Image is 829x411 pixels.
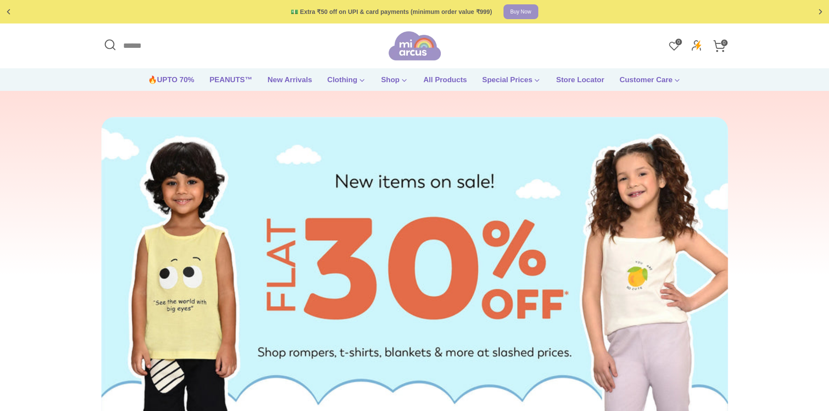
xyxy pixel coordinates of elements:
[321,74,373,91] a: Clothing
[613,74,688,91] a: Customer Care
[550,74,611,91] a: Store Locator
[291,8,492,16] div: 💵 Extra ₹50 off on UPI & card payments (minimum order value ₹999)
[721,39,728,47] span: 0
[476,74,547,91] a: Special Prices
[711,37,728,55] a: 0
[389,30,441,62] img: miarcus-logo
[503,4,538,19] a: Buy Now
[261,74,319,91] a: New Arrivals
[675,38,682,46] span: 0
[101,36,119,53] button: Open Search
[417,74,473,91] a: All Products
[141,74,201,91] a: 🔥UPTO 70%
[375,74,415,91] a: Shop
[203,74,258,91] a: PEANUTS™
